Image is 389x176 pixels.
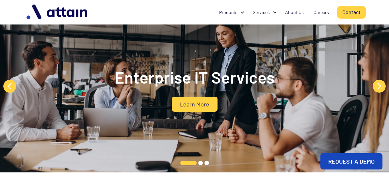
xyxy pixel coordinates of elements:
div: Careers [314,9,329,16]
button: 2 of 3 [198,161,203,165]
button: Previous [3,80,16,93]
div: Services [253,9,270,16]
div: About Us [285,9,304,16]
a: REQUEST A DEMO [320,153,382,169]
a: Contact [337,6,366,19]
div: Services [248,6,280,19]
button: 1 of 3 [180,161,197,165]
button: 3 of 3 [204,161,209,165]
a: Careers [309,6,334,19]
h2: Enterprise IT Services [64,67,325,87]
div: Products [219,9,237,16]
a: Learn More [172,97,218,112]
img: logo [23,2,92,23]
a: About Us [280,6,309,19]
div: Products [214,6,248,19]
button: Next [373,80,386,93]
